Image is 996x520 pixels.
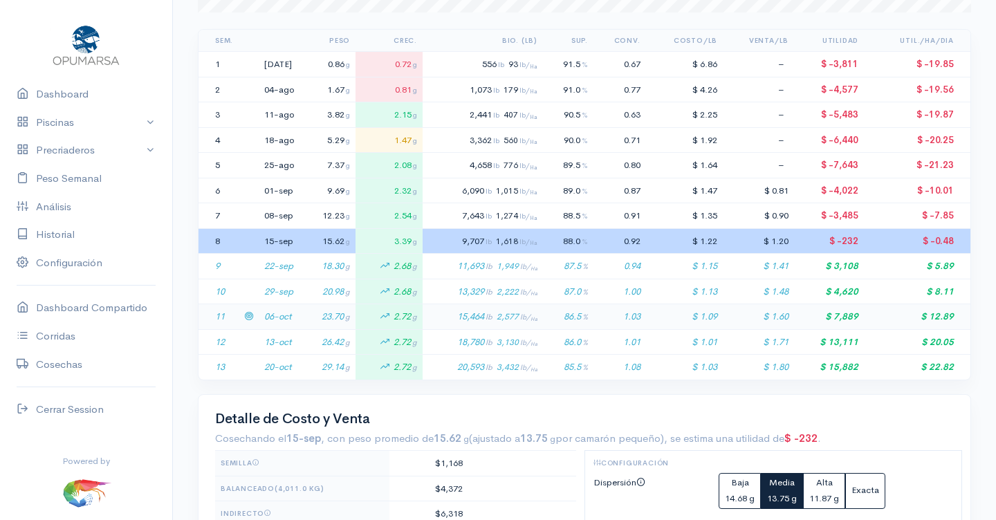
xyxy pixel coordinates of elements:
[520,313,537,322] span: lb/
[723,30,794,52] th: Venta/Lb
[356,254,423,279] td: 2.68
[345,337,350,347] span: g
[530,114,537,120] sub: Ha
[520,431,555,445] strong: 13.75
[864,178,970,203] td: $ -10.01
[794,77,864,102] td: $ -4,577
[497,311,537,322] span: 2,577
[300,52,356,77] td: 0.86
[520,262,537,271] span: lb/
[864,355,970,380] td: $ 22.82
[593,153,646,178] td: 0.80
[794,203,864,229] td: $ -3,485
[784,431,818,445] strong: $ -232
[794,30,864,52] th: Utilidad
[778,58,788,70] span: –
[543,203,593,229] td: 88.5
[646,254,723,279] td: $ 1.15
[794,329,864,355] td: $ 13,111
[864,30,970,52] th: Util./Ha/Dia
[531,366,537,373] sub: Ha
[215,431,954,447] div: Cosechando el , con peso promedio de , se estima una utilidad de .
[646,228,723,254] td: $ 1.22
[259,228,300,254] td: 15-sep
[778,84,788,95] span: –
[582,85,588,95] span: %
[794,102,864,128] td: $ -5,483
[816,476,833,488] span: Alta
[851,484,879,496] span: Exacta
[300,203,356,229] td: 12.23
[259,77,300,102] td: 04-ago
[423,329,543,355] td: 18,780
[504,135,537,146] span: 560
[423,52,543,77] td: 556
[215,159,220,171] span: 5
[493,136,499,145] span: lb
[300,228,356,254] td: 15.62
[259,254,300,279] td: 22-sep
[864,203,970,229] td: $ -7.85
[215,411,954,427] h2: Detalle de Costo y Venta
[508,59,537,70] span: 93
[646,30,723,52] th: Costo/Lb
[519,212,537,221] span: lb/
[356,355,423,380] td: 2.72
[413,59,417,69] span: g
[300,355,356,380] td: 29.14
[646,304,723,330] td: $ 1.09
[530,165,537,171] sub: Ha
[778,159,788,171] span: –
[794,127,864,153] td: $ -6,440
[519,86,537,95] span: lb/
[582,261,588,271] span: %
[646,77,723,102] td: $ 4.26
[582,59,588,69] span: %
[423,178,543,203] td: 6,090
[412,261,417,271] span: g
[763,361,788,373] span: $ 1.80
[259,203,300,229] td: 08-sep
[543,329,593,355] td: 86.0
[259,304,300,330] td: 06-oct
[215,310,225,322] span: 11
[356,102,423,128] td: 2.15
[520,363,537,372] span: lb/
[389,451,468,476] td: $1,168
[498,59,504,69] span: lb
[346,186,350,196] span: g
[300,254,356,279] td: 18.30
[519,111,537,120] span: lb/
[593,459,953,467] h6: Configuración
[496,236,537,247] span: 1,618
[346,236,350,246] span: g
[864,153,970,178] td: $ -21.23
[864,304,970,330] td: $ 12.89
[300,30,356,52] th: Peso
[582,362,588,372] span: %
[519,136,537,145] span: lb/
[259,52,300,77] td: [DATE]
[356,30,423,52] th: Crec.
[62,467,111,517] img: ...
[763,336,788,348] span: $ 1.71
[413,110,417,120] span: g
[486,337,492,347] span: lb
[764,185,788,196] span: $ 0.81
[259,178,300,203] td: 01-sep
[423,102,543,128] td: 2,441
[550,433,555,445] small: g
[275,484,324,493] span: (4,011.0 kg)
[413,211,417,221] span: g
[412,362,417,372] span: g
[356,304,423,330] td: 2.72
[778,109,788,120] span: –
[215,451,389,476] th: Semilla
[423,77,543,102] td: 1,073
[593,304,646,330] td: 1.03
[763,310,788,322] span: $ 1.60
[794,304,864,330] td: $ 7,889
[497,261,537,272] span: 1,949
[346,211,350,221] span: g
[582,236,588,246] span: %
